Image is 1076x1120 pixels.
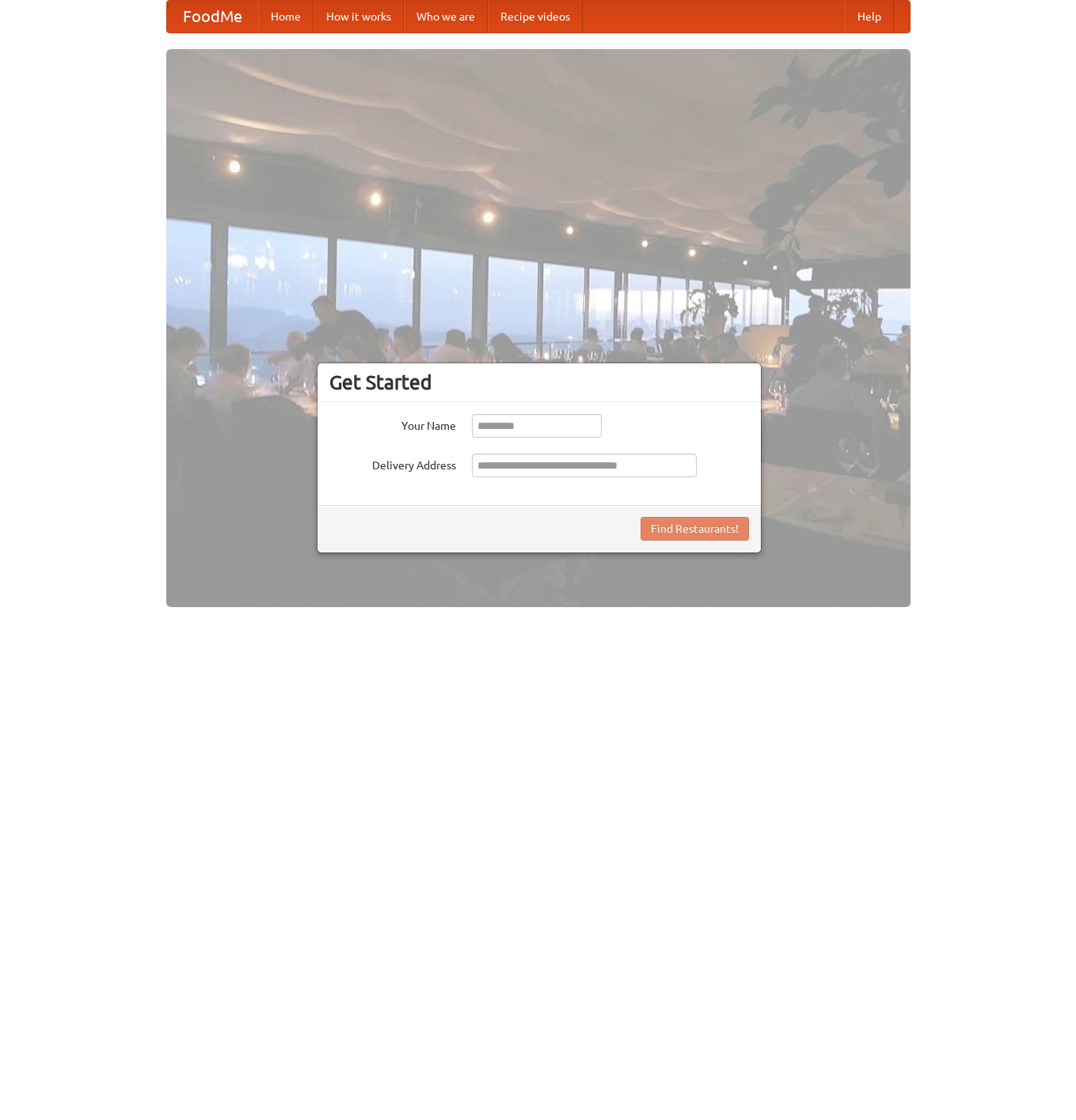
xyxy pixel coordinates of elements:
[488,1,583,32] a: Recipe videos
[845,1,894,32] a: Help
[329,370,749,394] h3: Get Started
[167,1,258,32] a: FoodMe
[329,414,456,434] label: Your Name
[329,454,456,473] label: Delivery Address
[258,1,314,32] a: Home
[404,1,488,32] a: Who we are
[314,1,404,32] a: How it works
[641,517,749,541] button: Find Restaurants!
